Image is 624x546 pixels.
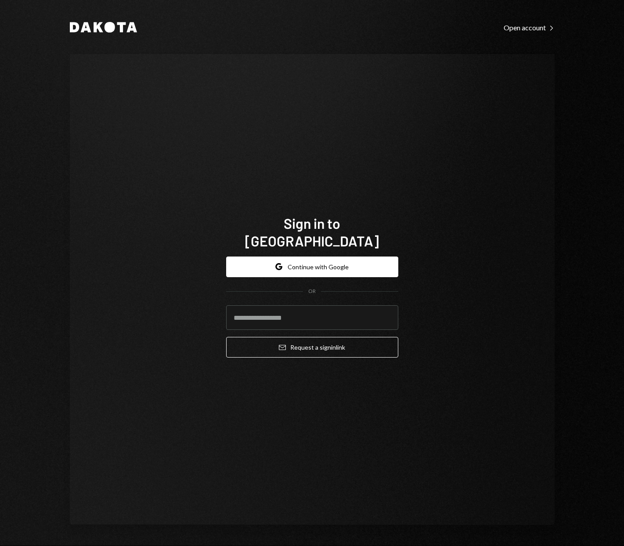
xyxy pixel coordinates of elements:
div: OR [308,288,316,295]
h1: Sign in to [GEOGRAPHIC_DATA] [226,214,398,249]
a: Open account [504,22,555,32]
button: Request a signinlink [226,337,398,358]
div: Open account [504,23,555,32]
button: Continue with Google [226,257,398,277]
